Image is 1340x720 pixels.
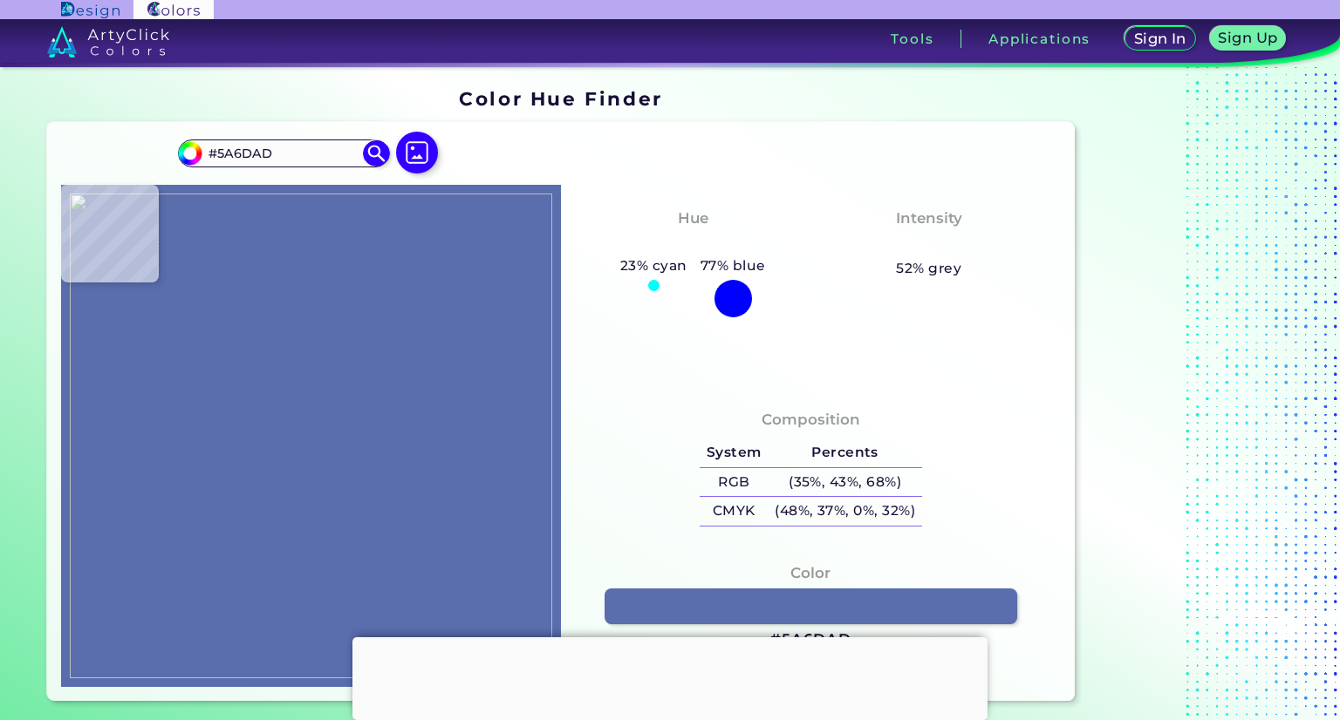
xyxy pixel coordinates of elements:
[988,32,1090,45] h3: Applications
[352,637,988,716] iframe: Advertisement
[1221,31,1275,44] h5: Sign Up
[396,132,438,173] img: icon picture
[70,194,552,678] img: 5e325ac6-f281-414b-821d-d200536c5bc3
[896,234,961,255] h3: Pastel
[1214,28,1282,50] a: Sign Up
[762,407,860,432] h4: Composition
[768,497,921,526] h5: (48%, 37%, 0%, 32%)
[363,140,389,166] img: icon search
[896,257,961,280] h5: 52% grey
[896,206,962,231] h4: Intensity
[613,255,694,277] h5: 23% cyan
[700,438,768,467] h5: System
[770,629,851,650] h3: #5A6DAD
[1136,32,1184,45] h5: Sign In
[1082,81,1300,708] iframe: Advertisement
[1128,28,1193,50] a: Sign In
[790,560,831,586] h4: Color
[768,438,921,467] h5: Percents
[47,26,170,58] img: logo_artyclick_colors_white.svg
[700,497,768,526] h5: CMYK
[636,234,750,255] h3: Tealish Blue
[459,85,662,112] h1: Color Hue Finder
[891,32,933,45] h3: Tools
[202,141,365,165] input: type color..
[694,255,772,277] h5: 77% blue
[61,2,120,18] img: ArtyClick Design logo
[678,206,708,231] h4: Hue
[768,468,921,497] h5: (35%, 43%, 68%)
[700,468,768,497] h5: RGB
